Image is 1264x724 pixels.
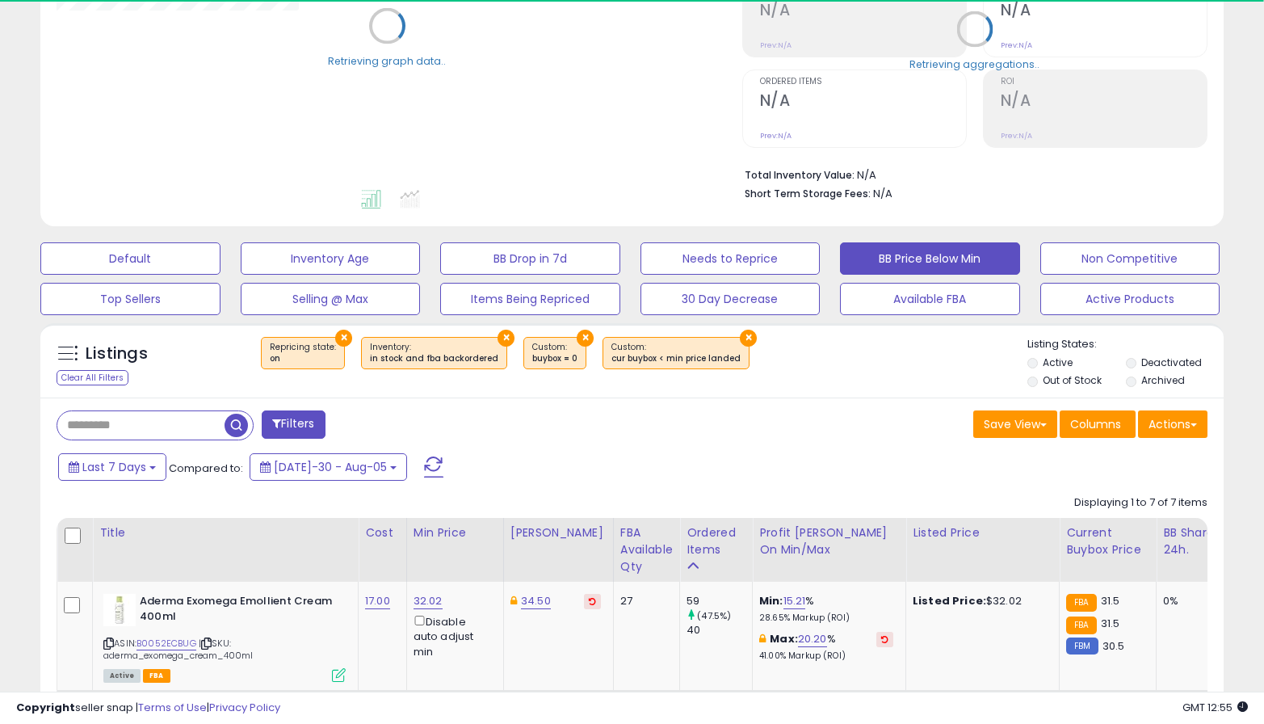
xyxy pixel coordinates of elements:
[365,593,390,609] a: 17.00
[103,594,346,680] div: ASIN:
[1040,242,1220,275] button: Non Competitive
[16,701,280,716] div: seller snap | |
[1101,593,1120,608] span: 31.5
[86,343,148,365] h5: Listings
[99,524,351,541] div: Title
[414,593,443,609] a: 32.02
[40,283,220,315] button: Top Sellers
[1066,638,1098,655] small: FBM
[510,524,607,541] div: [PERSON_NAME]
[620,524,673,575] div: FBA Available Qty
[262,410,325,439] button: Filters
[1040,283,1220,315] button: Active Products
[58,453,166,481] button: Last 7 Days
[1066,524,1149,558] div: Current Buybox Price
[1066,594,1096,612] small: FBA
[913,594,1047,608] div: $32.02
[414,524,497,541] div: Min Price
[913,593,986,608] b: Listed Price:
[697,609,731,622] small: (47.5%)
[759,632,893,662] div: %
[241,283,421,315] button: Selling @ Max
[687,594,752,608] div: 59
[620,594,667,608] div: 27
[687,524,745,558] div: Ordered Items
[1066,617,1096,634] small: FBA
[136,637,196,650] a: B0052ECBUG
[759,593,783,608] b: Min:
[498,330,514,347] button: ×
[798,631,827,647] a: 20.20
[82,459,146,475] span: Last 7 Days
[1141,356,1202,369] label: Deactivated
[687,623,752,638] div: 40
[1182,700,1248,715] span: 2025-08-13 12:55 GMT
[103,637,253,661] span: | SKU: aderma_exomega_cream_400ml
[759,650,893,662] p: 41.00% Markup (ROI)
[169,461,243,476] span: Compared to:
[759,612,893,624] p: 28.65% Markup (ROI)
[440,283,620,315] button: Items Being Repriced
[770,631,798,646] b: Max:
[521,593,551,609] a: 34.50
[209,700,280,715] a: Privacy Policy
[1043,356,1073,369] label: Active
[1101,616,1120,631] span: 31.5
[1163,594,1216,608] div: 0%
[328,53,446,68] div: Retrieving graph data..
[335,330,352,347] button: ×
[1060,410,1136,438] button: Columns
[973,410,1057,438] button: Save View
[40,242,220,275] button: Default
[640,283,821,315] button: 30 Day Decrease
[759,524,899,558] div: Profit [PERSON_NAME] on Min/Max
[440,242,620,275] button: BB Drop in 7d
[370,353,498,364] div: in stock and fba backordered
[365,524,400,541] div: Cost
[909,57,1039,71] div: Retrieving aggregations..
[840,283,1020,315] button: Available FBA
[370,341,498,365] span: Inventory :
[1141,373,1185,387] label: Archived
[140,594,336,628] b: Aderma Exomega Emollient Cream 400ml
[1043,373,1102,387] label: Out of Stock
[138,700,207,715] a: Terms of Use
[1027,337,1224,352] p: Listing States:
[611,341,741,365] span: Custom:
[274,459,387,475] span: [DATE]-30 - Aug-05
[1102,638,1125,654] span: 30.5
[753,518,906,582] th: The percentage added to the cost of goods (COGS) that forms the calculator for Min & Max prices.
[913,524,1052,541] div: Listed Price
[577,330,594,347] button: ×
[1070,416,1121,432] span: Columns
[270,341,336,365] span: Repricing state :
[16,700,75,715] strong: Copyright
[103,669,141,683] span: All listings currently available for purchase on Amazon
[640,242,821,275] button: Needs to Reprice
[1138,410,1207,438] button: Actions
[57,370,128,385] div: Clear All Filters
[783,593,806,609] a: 15.21
[103,594,136,626] img: 31ZpYbSjTnL._SL40_.jpg
[611,353,741,364] div: cur buybox < min price landed
[143,669,170,683] span: FBA
[840,242,1020,275] button: BB Price Below Min
[532,341,577,365] span: Custom:
[250,453,407,481] button: [DATE]-30 - Aug-05
[414,612,491,659] div: Disable auto adjust min
[1163,524,1222,558] div: BB Share 24h.
[1074,495,1207,511] div: Displaying 1 to 7 of 7 items
[270,353,336,364] div: on
[532,353,577,364] div: buybox = 0
[740,330,757,347] button: ×
[241,242,421,275] button: Inventory Age
[759,594,893,624] div: %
